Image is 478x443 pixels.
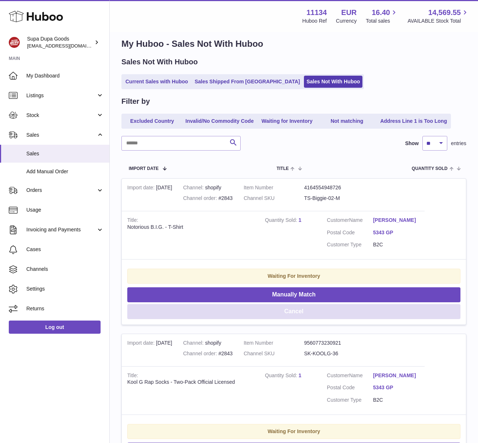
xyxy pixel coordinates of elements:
span: 14,569.55 [428,8,461,18]
button: Cancel [127,304,460,319]
span: Total sales [366,18,398,24]
a: [PERSON_NAME] [373,372,419,379]
a: [PERSON_NAME] [373,217,419,224]
dt: Postal Code [327,229,373,238]
a: Sales Not With Huboo [304,76,362,88]
div: #2843 [183,195,233,202]
div: Huboo Ref [302,18,327,24]
dd: 4164554948726 [304,184,364,191]
a: 1 [298,372,301,378]
a: Invalid/No Commodity Code [183,115,256,127]
h2: Filter by [121,96,150,106]
span: Import date [129,166,159,171]
dt: Postal Code [327,384,373,393]
strong: Waiting For Inventory [268,428,320,434]
dd: B2C [373,397,419,404]
dt: Customer Type [327,241,373,248]
div: Supa Dupa Goods [27,35,93,49]
span: Add Manual Order [26,168,104,175]
span: [EMAIL_ADDRESS][DOMAIN_NAME] [27,43,108,49]
a: 1 [298,217,301,223]
strong: Waiting For Inventory [268,273,320,279]
span: Quantity Sold [412,166,448,171]
span: Invoicing and Payments [26,226,96,233]
a: 5343 GP [373,384,419,391]
span: Title [276,166,289,171]
span: Usage [26,207,104,213]
strong: Import date [127,185,156,192]
strong: Title [127,372,138,380]
a: Excluded Country [123,115,181,127]
a: 5343 GP [373,229,419,236]
dd: TS-Biggie-02-M [304,195,364,202]
td: [DATE] [122,179,178,211]
a: Sales Shipped From [GEOGRAPHIC_DATA] [192,76,302,88]
h1: My Huboo - Sales Not With Huboo [121,38,466,50]
span: Cases [26,246,104,253]
strong: Channel [183,185,205,192]
button: Manually Match [127,287,460,302]
dd: B2C [373,241,419,248]
div: Notorious B.I.G. - T-Shirt [127,224,254,231]
strong: Quantity Sold [265,372,298,380]
a: 14,569.55 AVAILABLE Stock Total [407,8,469,24]
span: entries [451,140,466,147]
span: My Dashboard [26,72,104,79]
span: Customer [327,372,349,378]
td: [DATE] [122,334,178,366]
dt: Item Number [244,184,304,191]
a: Waiting for Inventory [258,115,316,127]
span: Sales [26,132,96,139]
label: Show [405,140,419,147]
a: Address Line 1 is Too Long [378,115,450,127]
dt: Channel SKU [244,350,304,357]
strong: Title [127,217,138,225]
span: Orders [26,187,96,194]
div: Currency [336,18,357,24]
dt: Customer Type [327,397,373,404]
strong: Import date [127,340,156,348]
span: Settings [26,285,104,292]
span: Stock [26,112,96,119]
strong: Quantity Sold [265,217,298,225]
div: Kool G Rap Socks - Two-Pack Official Licensed [127,379,254,386]
h2: Sales Not With Huboo [121,57,198,67]
a: 16.40 Total sales [366,8,398,24]
div: #2843 [183,350,233,357]
strong: Channel [183,340,205,348]
span: Channels [26,266,104,273]
a: Not matching [318,115,376,127]
a: Log out [9,321,101,334]
dt: Name [327,372,373,381]
dt: Name [327,217,373,226]
strong: Channel order [183,351,219,358]
span: Listings [26,92,96,99]
div: shopify [183,340,233,347]
dt: Item Number [244,340,304,347]
strong: 11134 [306,8,327,18]
span: AVAILABLE Stock Total [407,18,469,24]
span: 16.40 [372,8,390,18]
strong: EUR [341,8,357,18]
a: Current Sales with Huboo [123,76,191,88]
img: hello@slayalldayofficial.com [9,37,20,48]
div: shopify [183,184,233,191]
dt: Channel SKU [244,195,304,202]
dd: 9560773230921 [304,340,364,347]
dd: SK-KOOLG-36 [304,350,364,357]
span: Sales [26,150,104,157]
span: Customer [327,217,349,223]
strong: Channel order [183,195,219,203]
span: Returns [26,305,104,312]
